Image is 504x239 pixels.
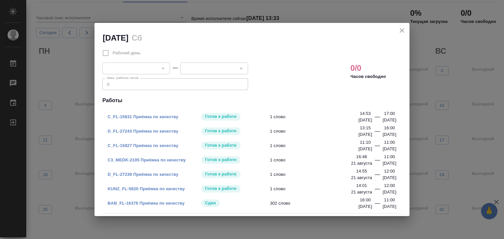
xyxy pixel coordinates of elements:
[270,114,363,120] span: 1 слово
[383,189,396,195] p: [DATE]
[270,128,363,135] span: 1 слово
[384,125,395,131] p: 16:00
[102,97,402,104] h4: Работы
[205,142,237,149] p: Готов к работе
[270,157,363,163] span: 1 слово
[384,197,395,203] p: 11:00
[383,160,396,167] p: [DATE]
[360,197,371,203] p: 16:00
[397,26,407,35] button: close
[358,131,372,138] p: [DATE]
[205,128,237,134] p: Готов к работе
[360,110,371,117] p: 14:53
[375,113,380,123] div: —
[383,175,396,181] p: [DATE]
[205,171,237,177] p: Готов к работе
[205,185,237,192] p: Готов к работе
[384,110,395,117] p: 17:00
[356,168,367,175] p: 14:55
[108,114,178,119] a: C_FL-15831 Приёмка по качеству
[132,33,142,42] h2: Сб
[270,200,363,207] span: 302 слово
[356,154,367,160] p: 16:48
[108,201,185,206] a: BAB_FL-16378 Приёмка по качеству
[375,185,380,195] div: —
[205,156,237,163] p: Готов к работе
[350,63,361,73] h2: 0/0
[351,189,372,195] p: 21 августа
[384,182,395,189] p: 12:00
[350,73,386,80] p: Часов свободно
[384,139,395,146] p: 11:00
[375,199,380,210] div: —
[384,168,395,175] p: 12:00
[375,156,380,167] div: —
[205,113,237,120] p: Готов к работе
[383,146,396,152] p: [DATE]
[351,175,372,181] p: 21 августа
[375,142,380,152] div: —
[358,117,372,123] p: [DATE]
[103,33,128,42] h2: [DATE]
[358,146,372,152] p: [DATE]
[270,186,363,192] span: 1 слово
[360,125,371,131] p: 13:15
[113,50,140,56] span: Рабочий день
[358,203,372,210] p: [DATE]
[108,143,178,148] a: C_FL-15827 Приёмка по качеству
[270,171,363,178] span: 1 слово
[383,117,396,123] p: [DATE]
[384,154,395,160] p: 11:00
[173,64,178,72] div: —
[108,157,186,162] a: C3_MEDK-2105 Приёмка по качеству
[108,172,178,177] a: D_FL-27239 Приёмка по качеству
[351,160,372,167] p: 21 августа
[108,129,178,134] a: D_FL-27243 Приёмка по качеству
[383,203,396,210] p: [DATE]
[108,186,185,191] a: KUNZ_FL-5820 Приёмка по качеству
[383,131,396,138] p: [DATE]
[375,127,380,138] div: —
[356,182,367,189] p: 14:01
[270,142,363,149] span: 1 слово
[360,139,371,146] p: 11:10
[205,200,216,206] p: Сдан
[375,171,380,181] div: —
